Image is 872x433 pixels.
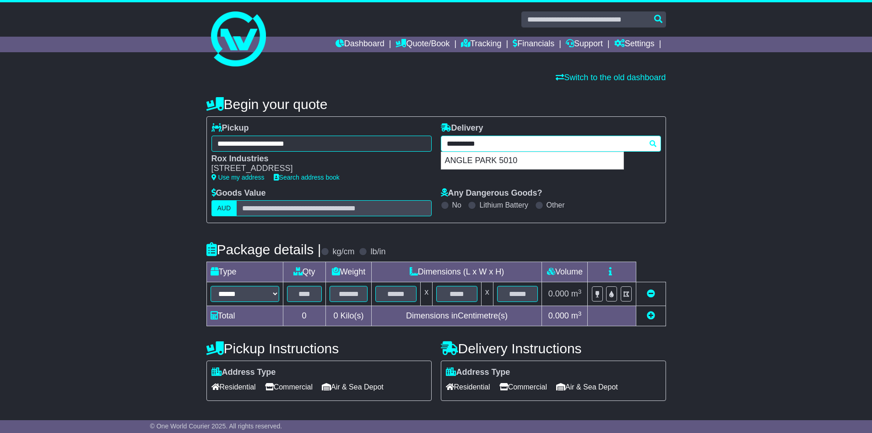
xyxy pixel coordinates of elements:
[446,367,510,378] label: Address Type
[647,289,655,298] a: Remove this item
[206,262,283,282] td: Type
[578,310,582,317] sup: 3
[206,97,666,112] h4: Begin your quote
[481,282,493,306] td: x
[441,123,483,133] label: Delivery
[571,289,582,298] span: m
[446,380,490,394] span: Residential
[206,341,432,356] h4: Pickup Instructions
[513,37,554,52] a: Financials
[274,174,340,181] a: Search address book
[211,367,276,378] label: Address Type
[499,380,547,394] span: Commercial
[441,188,542,198] label: Any Dangerous Goods?
[150,422,282,430] span: © One World Courier 2025. All rights reserved.
[211,188,266,198] label: Goods Value
[211,154,422,164] div: Rox Industries
[479,201,528,209] label: Lithium Battery
[211,380,256,394] span: Residential
[556,73,666,82] a: Switch to the old dashboard
[548,289,569,298] span: 0.000
[547,201,565,209] label: Other
[332,247,354,257] label: kg/cm
[211,123,249,133] label: Pickup
[421,282,433,306] td: x
[325,262,372,282] td: Weight
[265,380,313,394] span: Commercial
[461,37,501,52] a: Tracking
[395,37,450,52] a: Quote/Book
[441,341,666,356] h4: Delivery Instructions
[647,311,655,320] a: Add new item
[441,152,623,170] div: ANGLE PARK 5010
[614,37,655,52] a: Settings
[452,201,461,209] label: No
[211,174,265,181] a: Use my address
[283,262,325,282] td: Qty
[370,247,385,257] label: lb/in
[206,242,321,257] h4: Package details |
[283,306,325,326] td: 0
[322,380,384,394] span: Air & Sea Depot
[211,200,237,216] label: AUD
[578,288,582,295] sup: 3
[325,306,372,326] td: Kilo(s)
[211,164,422,174] div: [STREET_ADDRESS]
[372,306,542,326] td: Dimensions in Centimetre(s)
[372,262,542,282] td: Dimensions (L x W x H)
[206,306,283,326] td: Total
[566,37,603,52] a: Support
[542,262,588,282] td: Volume
[548,311,569,320] span: 0.000
[336,37,385,52] a: Dashboard
[333,311,338,320] span: 0
[556,380,618,394] span: Air & Sea Depot
[571,311,582,320] span: m
[441,136,661,152] typeahead: Please provide city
